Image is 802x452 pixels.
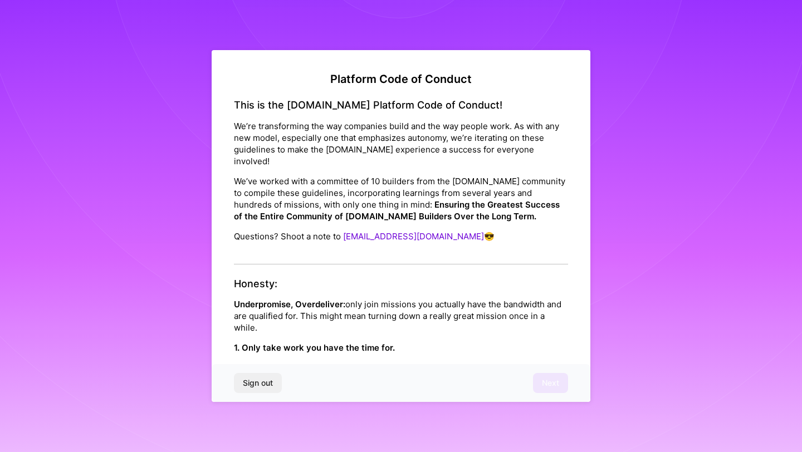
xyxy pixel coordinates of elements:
button: Sign out [234,373,282,393]
h4: This is the [DOMAIN_NAME] Platform Code of Conduct! [234,99,568,111]
a: [EMAIL_ADDRESS][DOMAIN_NAME] [343,231,484,242]
strong: 1. Only take work you have the time for. [234,342,395,353]
span: Sign out [243,377,273,389]
h2: Platform Code of Conduct [234,72,568,86]
strong: Underpromise, Overdeliver: [234,299,345,309]
p: We’ve worked with a committee of 10 builders from the [DOMAIN_NAME] community to compile these gu... [234,175,568,222]
strong: Ensuring the Greatest Success of the Entire Community of [DOMAIN_NAME] Builders Over the Long Term. [234,199,560,222]
p: only join missions you actually have the bandwidth and are qualified for. This might mean turning... [234,298,568,333]
h4: Honesty: [234,278,568,290]
p: Questions? Shoot a note to 😎 [234,230,568,242]
p: We’re transforming the way companies build and the way people work. As with any new model, especi... [234,120,568,167]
